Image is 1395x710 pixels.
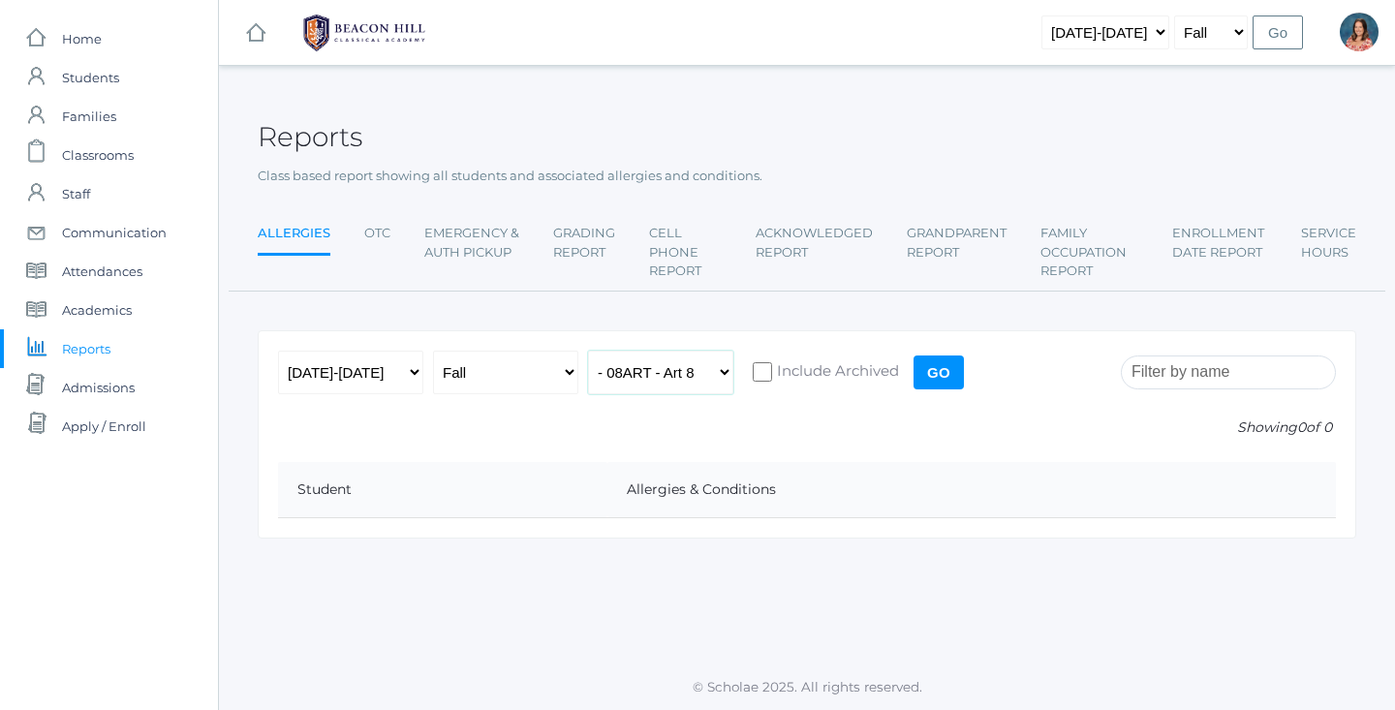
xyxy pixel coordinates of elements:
[62,97,116,136] span: Families
[424,214,519,271] a: Emergency & Auth Pickup
[62,329,110,368] span: Reports
[62,174,90,213] span: Staff
[364,214,390,253] a: OTC
[907,214,1007,271] a: Grandparent Report
[753,362,772,382] input: Include Archived
[756,214,873,271] a: Acknowledged Report
[292,9,437,57] img: BHCALogos-05-308ed15e86a5a0abce9b8dd61676a3503ac9727e845dece92d48e8588c001991.png
[62,291,132,329] span: Academics
[1253,15,1303,49] input: Go
[258,122,362,152] h2: Reports
[1297,418,1306,436] span: 0
[62,368,135,407] span: Admissions
[1121,355,1336,389] input: Filter by name
[772,360,899,385] span: Include Archived
[278,417,1336,438] p: Showing of 0
[1301,214,1356,271] a: Service Hours
[278,462,607,518] th: Student
[914,355,964,389] input: Go
[62,58,119,97] span: Students
[1040,214,1138,291] a: Family Occupation Report
[258,167,1356,186] p: Class based report showing all students and associated allergies and conditions.
[62,136,134,174] span: Classrooms
[62,252,142,291] span: Attendances
[1340,13,1379,51] div: Jennifer Jenkins
[62,407,146,446] span: Apply / Enroll
[219,677,1395,696] p: © Scholae 2025. All rights reserved.
[62,213,167,252] span: Communication
[62,19,102,58] span: Home
[649,214,722,291] a: Cell Phone Report
[607,462,1336,518] th: Allergies & Conditions
[258,214,330,256] a: Allergies
[553,214,615,271] a: Grading Report
[1172,214,1267,271] a: Enrollment Date Report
